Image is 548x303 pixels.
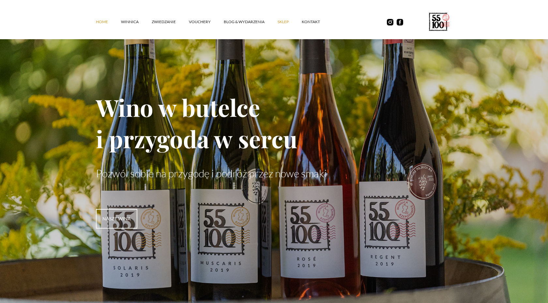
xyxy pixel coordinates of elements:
p: Pozwól sobie na przygodę i podróż przez nowe smaki [96,167,452,180]
a: kontakt [302,12,333,32]
a: Home [96,12,121,32]
a: winnica [121,12,152,32]
a: SKLEP [278,12,302,32]
a: Blog & Wydarzenia [224,12,278,32]
a: ZWIEDZANIE [152,12,189,32]
a: vouchery [189,12,224,32]
h1: Wino w butelce i przygoda w sercu [96,91,452,154]
a: nasze wina [96,209,137,229]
